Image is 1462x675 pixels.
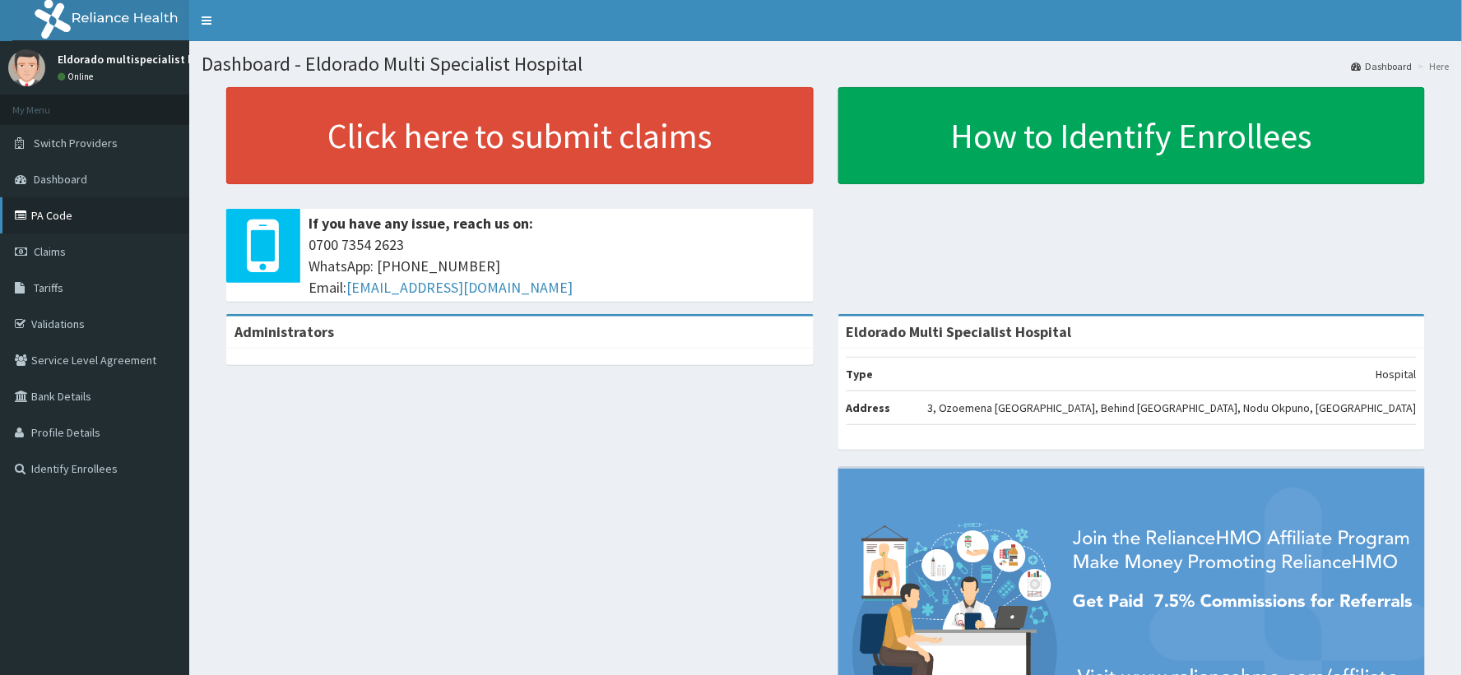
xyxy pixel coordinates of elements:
a: Online [58,71,97,82]
a: Dashboard [1352,59,1413,73]
h1: Dashboard - Eldorado Multi Specialist Hospital [202,53,1450,75]
p: Eldorado multispecialist hospital [58,53,231,65]
a: [EMAIL_ADDRESS][DOMAIN_NAME] [346,278,573,297]
span: Claims [34,244,66,259]
img: User Image [8,49,45,86]
span: Dashboard [34,172,87,187]
b: Administrators [234,322,334,341]
span: Switch Providers [34,136,118,150]
a: How to Identify Enrollees [838,87,1426,184]
p: Hospital [1376,366,1417,382]
span: 0700 7354 2623 WhatsApp: [PHONE_NUMBER] Email: [309,234,805,298]
p: 3, Ozoemena [GEOGRAPHIC_DATA], Behind [GEOGRAPHIC_DATA], Nodu Okpuno, [GEOGRAPHIC_DATA] [927,400,1417,416]
span: Tariffs [34,280,63,295]
b: Address [847,400,891,415]
b: Type [847,367,874,381]
b: If you have any issue, reach us on: [309,214,533,233]
strong: Eldorado Multi Specialist Hospital [847,322,1072,341]
a: Click here to submit claims [226,87,814,184]
li: Here [1414,59,1450,73]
